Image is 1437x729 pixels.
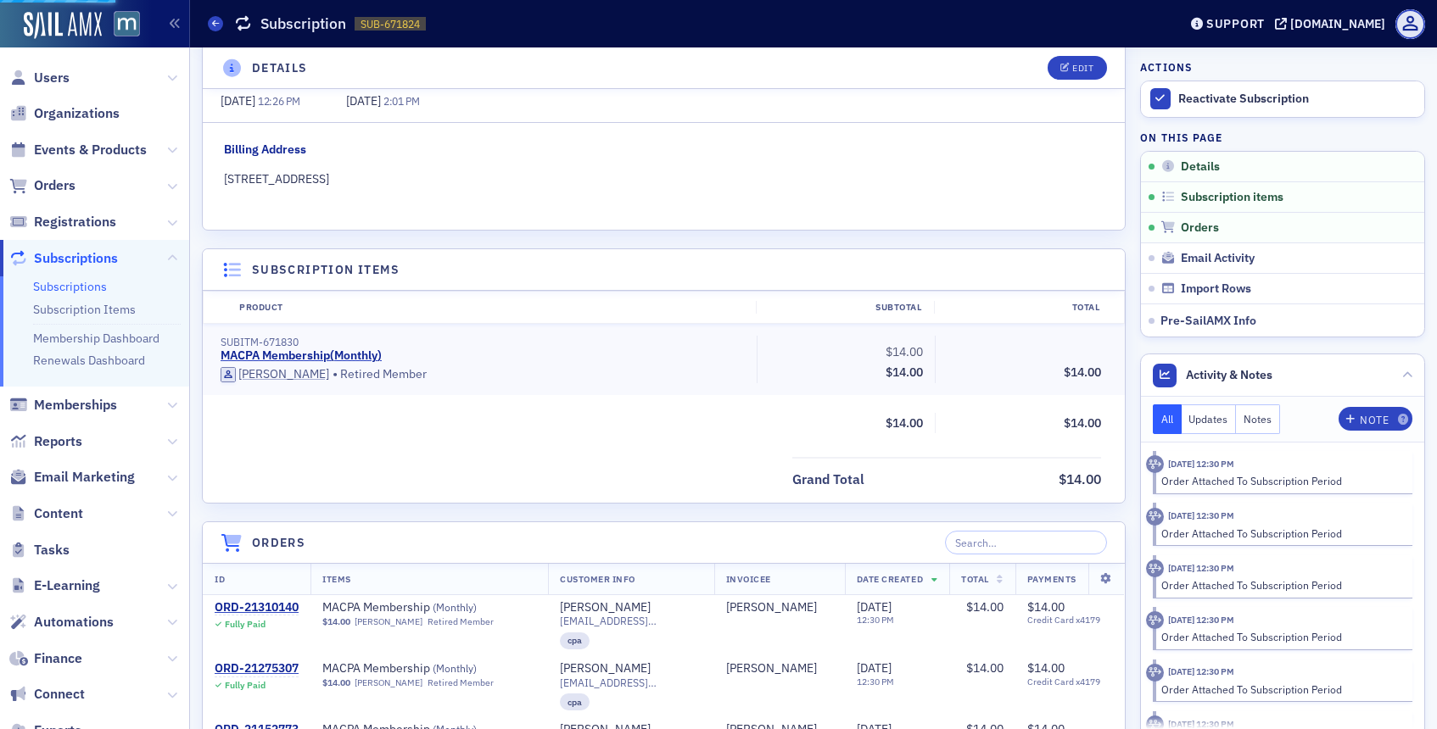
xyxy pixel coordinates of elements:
a: E-Learning [9,576,100,595]
a: Tasks [9,541,70,559]
img: SailAMX [114,11,140,37]
span: Credit Card x4179 [1027,676,1113,687]
span: Activity & Notes [1186,366,1272,384]
a: Subscriptions [9,249,118,268]
h4: Actions [1140,59,1193,75]
div: Grand Total [792,470,864,490]
span: Loree Benziger [726,661,833,676]
button: Updates [1182,404,1237,434]
time: 12:30 PM [857,614,894,626]
a: Events & Products [9,141,147,159]
time: 6/17/2025 12:30 PM [1168,614,1234,626]
span: MACPA Membership [322,600,536,615]
div: [PERSON_NAME] [238,367,329,382]
span: Email Activity [1181,251,1255,266]
span: $14.00 [886,415,923,431]
span: $14.00 [886,364,923,380]
a: Renewals Dashboard [33,353,145,368]
div: cpa [560,693,590,710]
div: Activity [1146,508,1164,526]
span: Items [322,573,351,585]
span: Reports [34,432,82,451]
span: $14.00 [966,599,1004,615]
span: Memberships [34,396,117,415]
span: Grand Total [792,470,870,490]
span: [DATE] [857,660,892,676]
span: [DATE] [857,599,892,615]
a: [PERSON_NAME] [726,600,817,615]
span: 12:26 PM [258,94,300,108]
span: [DATE] [221,93,258,109]
span: ( Monthly ) [433,661,477,675]
div: Retired Member [428,677,494,688]
a: Registrations [9,213,116,231]
button: Reactivate Subscription [1141,81,1424,117]
a: View Homepage [102,11,140,40]
div: [PERSON_NAME] [560,600,651,615]
span: $14.00 [1027,660,1065,676]
a: ORD-21310140 [215,600,299,615]
div: cpa [560,632,590,649]
a: Content [9,504,83,523]
div: Note [1360,415,1389,425]
a: [PERSON_NAME] [560,661,651,676]
a: Organizations [9,104,120,123]
span: Import Rows [1181,281,1251,297]
span: SUB-671824 [361,17,420,31]
div: Fully Paid [225,680,266,691]
div: Total [934,301,1112,314]
div: Order Attached To Subscription Period [1161,682,1401,697]
span: Loree Benziger [726,600,833,615]
span: $14.00 [966,660,1004,676]
div: Order Attached To Subscription Period [1161,526,1401,541]
div: Support [1206,16,1265,31]
div: Activity [1146,559,1164,577]
a: MACPA Membership (Monthly) [322,600,536,615]
span: Content [34,504,83,523]
span: Pre-SailAMX Info [1160,313,1256,328]
span: Invoicee [726,573,771,585]
time: 12:30 PM [857,676,894,687]
a: Finance [9,649,82,668]
a: MACPA Membership (Monthly) [322,661,536,676]
a: Membership Dashboard [33,331,159,346]
button: Note [1339,407,1412,431]
a: Users [9,69,70,87]
span: Profile [1395,9,1425,39]
span: Credit Card x4179 [1027,615,1113,626]
span: Customer Info [560,573,635,585]
span: Orders [1181,220,1219,236]
button: Edit [1048,56,1106,80]
a: MACPA Membership(Monthly) [221,348,382,364]
span: $14.00 [322,616,350,627]
a: Email Marketing [9,468,135,487]
div: [DOMAIN_NAME] [1290,16,1385,31]
h4: Orders [252,534,305,552]
div: Activity [1146,611,1164,629]
div: Order Attached To Subscription Period [1161,577,1401,593]
span: $14.00 [886,344,923,359]
span: $14.00 [1064,415,1101,431]
div: Fully Paid [225,619,266,630]
span: Automations [34,613,114,632]
span: $14.00 [1064,364,1101,380]
a: ORD-21275307 [215,661,299,676]
div: Activity [1146,455,1164,473]
time: 7/17/2025 12:30 PM [1168,562,1234,574]
span: Subscription items [1181,190,1283,205]
time: 5/17/2025 12:30 PM [1168,665,1234,677]
div: Reactivate Subscription [1178,92,1416,107]
span: • [333,366,338,383]
time: 9/17/2025 12:30 PM [1168,458,1234,470]
h4: On this page [1140,130,1425,145]
a: Orders [9,176,75,195]
div: Product [227,301,756,314]
a: [PERSON_NAME] [355,677,422,688]
a: [PERSON_NAME] [726,661,817,676]
img: SailAMX [24,12,102,39]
